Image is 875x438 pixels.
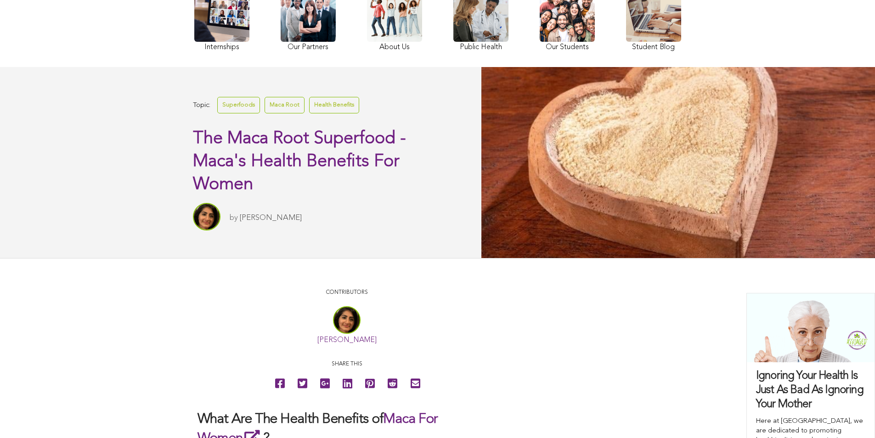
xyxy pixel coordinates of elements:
span: Topic: [193,99,210,112]
a: Health Benefits [309,97,359,113]
p: Share this [198,360,496,369]
a: Superfoods [217,97,260,113]
p: CONTRIBUTORS [198,288,496,297]
a: [PERSON_NAME] [240,214,302,222]
span: The Maca Root Superfood - Maca's Health Benefits For Women [193,130,406,193]
a: [PERSON_NAME] [317,337,377,344]
img: Sitara Darvish [193,203,220,230]
iframe: Chat Widget [829,394,875,438]
span: by [230,214,238,222]
a: Maca Root [265,97,305,113]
